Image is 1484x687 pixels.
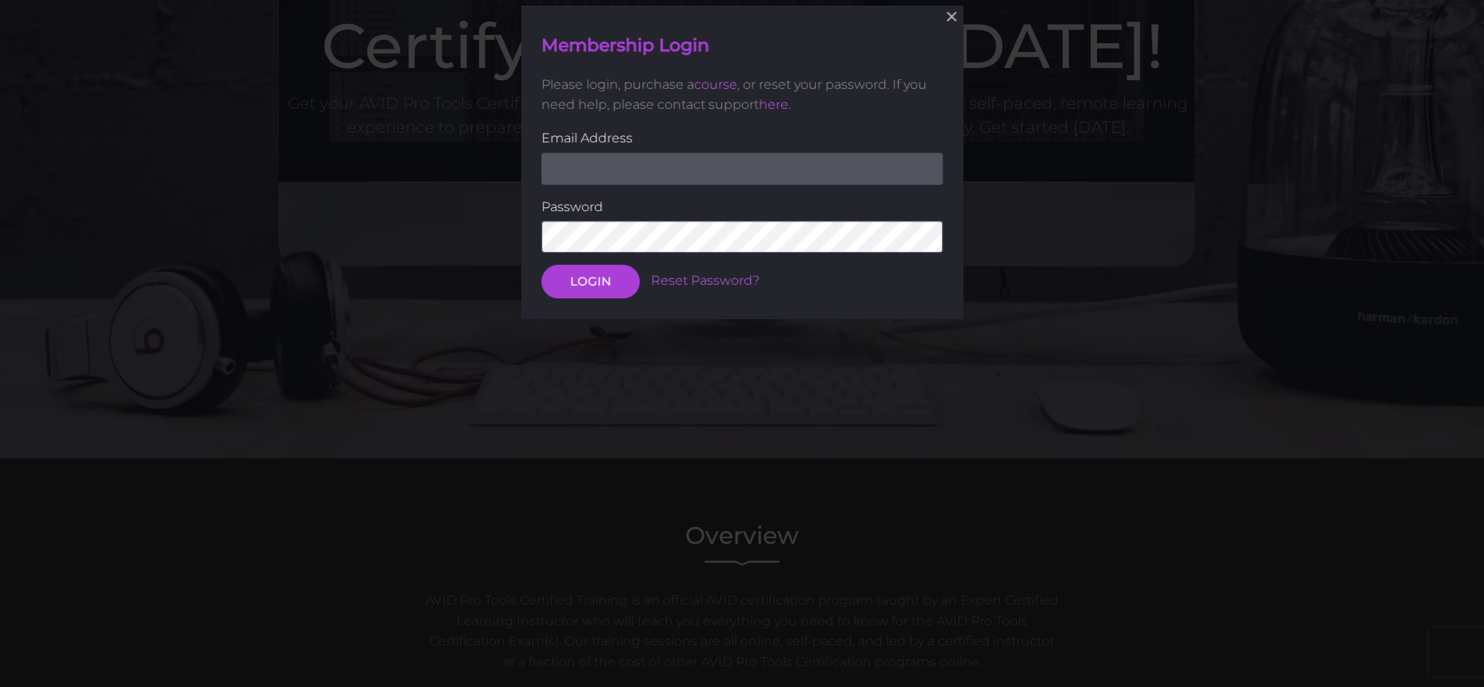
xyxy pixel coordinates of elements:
label: Email Address [541,128,943,149]
button: LOGIN [541,265,640,298]
a: course [694,77,737,92]
a: Reset Password? [651,273,760,288]
a: here [759,97,788,112]
label: Password [541,196,943,217]
h4: Membership Login [541,34,943,58]
p: Please login, purchase a , or reset your password. If you need help, please contact support . [541,74,943,115]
